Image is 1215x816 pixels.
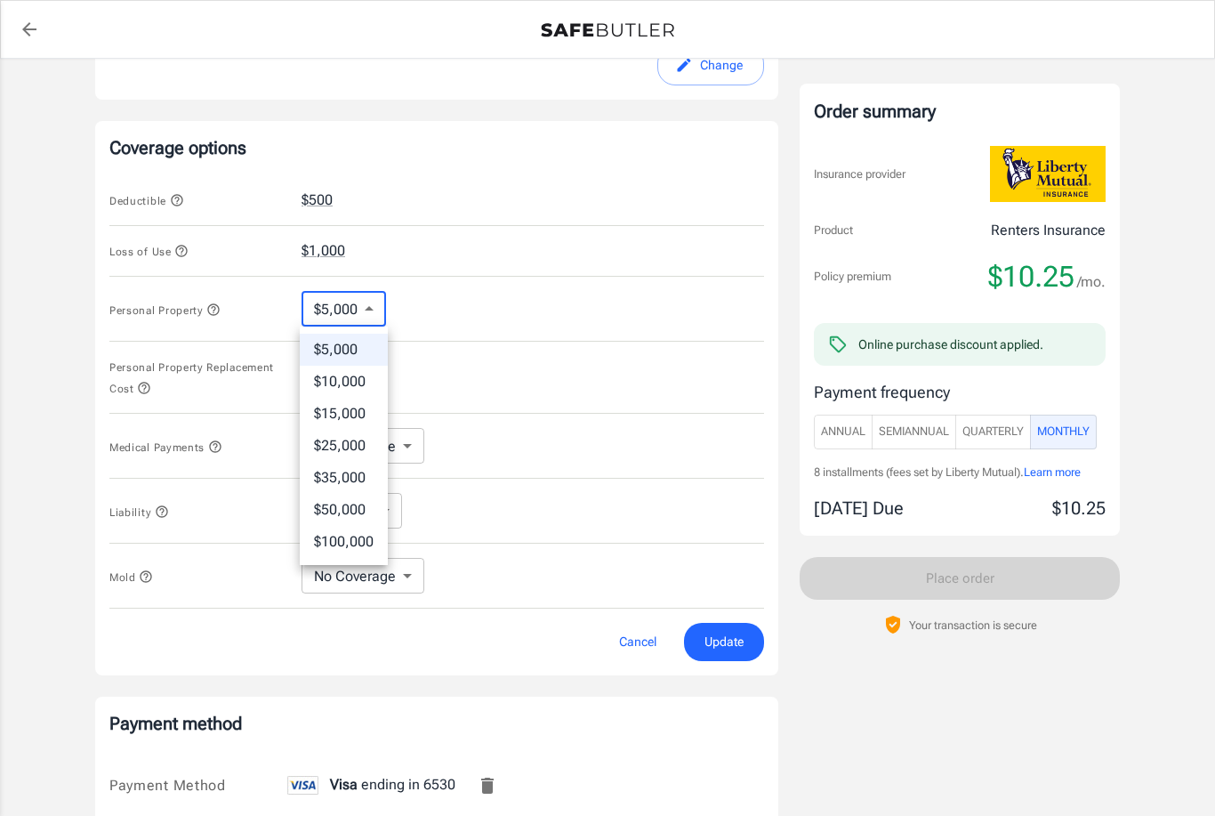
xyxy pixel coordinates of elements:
[300,494,388,526] li: $50,000
[300,366,388,398] li: $10,000
[300,334,388,366] li: $5,000
[300,462,388,494] li: $35,000
[300,398,388,430] li: $15,000
[300,526,388,558] li: $100,000
[300,430,388,462] li: $25,000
